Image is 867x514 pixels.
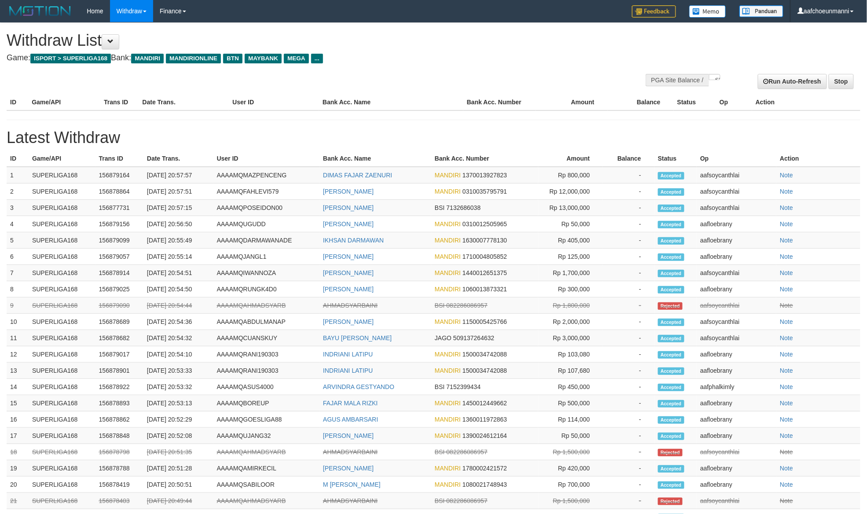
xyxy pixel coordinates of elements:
[96,151,143,167] th: Trans ID
[658,416,684,424] span: Accepted
[96,346,143,363] td: 156879017
[143,477,213,493] td: [DATE] 20:50:51
[603,428,654,444] td: -
[435,383,445,390] span: BSI
[435,367,461,374] span: MANDIRI
[143,363,213,379] td: [DATE] 20:53:33
[143,460,213,477] td: [DATE] 20:51:28
[213,460,320,477] td: AAAAMQAMIRKECIL
[323,465,374,472] a: [PERSON_NAME]
[603,151,654,167] th: Balance
[29,151,96,167] th: Game/API
[697,346,776,363] td: aafloebrany
[658,188,684,196] span: Accepted
[780,286,793,293] a: Note
[697,395,776,411] td: aafloebrany
[96,477,143,493] td: 156878419
[658,270,684,277] span: Accepted
[435,253,461,260] span: MANDIRI
[323,448,378,455] a: AHMADSYARBAINI
[431,151,538,167] th: Bank Acc. Number
[538,249,603,265] td: Rp 125,000
[603,395,654,411] td: -
[213,346,320,363] td: AAAAMQRANI190303
[538,200,603,216] td: Rp 13,000,000
[29,249,96,265] td: SUPERLIGA168
[7,167,29,184] td: 1
[697,200,776,216] td: aafsoycanthlai
[463,416,507,423] span: 1360011972863
[143,444,213,460] td: [DATE] 20:51:35
[96,232,143,249] td: 156879099
[7,428,29,444] td: 17
[435,416,461,423] span: MANDIRI
[435,334,452,341] span: JAGO
[213,330,320,346] td: AAAAMQCUANSKUY
[7,232,29,249] td: 5
[213,249,320,265] td: AAAAMQJANGL1
[697,379,776,395] td: aafphalkimly
[658,433,684,440] span: Accepted
[96,249,143,265] td: 156879057
[536,94,608,110] th: Amount
[538,460,603,477] td: Rp 420,000
[29,444,96,460] td: SUPERLIGA168
[446,448,487,455] span: 082286086957
[7,94,28,110] th: ID
[143,184,213,200] td: [DATE] 20:57:51
[323,220,374,228] a: [PERSON_NAME]
[435,302,445,309] span: BSI
[463,172,507,179] span: 1370013927823
[323,253,374,260] a: [PERSON_NAME]
[143,167,213,184] td: [DATE] 20:57:57
[7,54,569,62] h4: Game: Bank:
[435,204,445,211] span: BSI
[446,204,481,211] span: 7132686038
[7,379,29,395] td: 14
[323,351,373,358] a: INDRIANI LATIPU
[96,428,143,444] td: 156878848
[697,477,776,493] td: aafloebrany
[143,346,213,363] td: [DATE] 20:54:10
[780,383,793,390] a: Note
[538,330,603,346] td: Rp 3,000,000
[538,216,603,232] td: Rp 50,000
[323,269,374,276] a: [PERSON_NAME]
[319,94,463,110] th: Bank Acc. Name
[463,465,507,472] span: 1780002421572
[213,167,320,184] td: AAAAMQMAZPENCENG
[96,444,143,460] td: 156878798
[96,330,143,346] td: 156878682
[7,314,29,330] td: 10
[463,188,507,195] span: 0310035795791
[603,330,654,346] td: -
[603,281,654,297] td: -
[323,400,378,407] a: FAJAR MALA RIZKI
[538,151,603,167] th: Amount
[213,314,320,330] td: AAAAMQABDULMANAP
[697,411,776,428] td: aafloebrany
[143,428,213,444] td: [DATE] 20:52:08
[603,249,654,265] td: -
[603,346,654,363] td: -
[29,232,96,249] td: SUPERLIGA168
[697,297,776,314] td: aafsoycanthlai
[213,297,320,314] td: AAAAMQAHMADSYARB
[143,265,213,281] td: [DATE] 20:54:51
[323,383,394,390] a: ARVINDRA GESTYANDO
[435,220,461,228] span: MANDIRI
[658,367,684,375] span: Accepted
[435,172,461,179] span: MANDIRI
[739,5,783,17] img: panduan.png
[632,5,676,18] img: Feedback.jpg
[96,379,143,395] td: 156878922
[143,314,213,330] td: [DATE] 20:54:36
[7,477,29,493] td: 20
[7,346,29,363] td: 12
[213,200,320,216] td: AAAAMQPOSEIDON00
[697,363,776,379] td: aafloebrany
[143,249,213,265] td: [DATE] 20:55:14
[603,460,654,477] td: -
[29,477,96,493] td: SUPERLIGA168
[323,204,374,211] a: [PERSON_NAME]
